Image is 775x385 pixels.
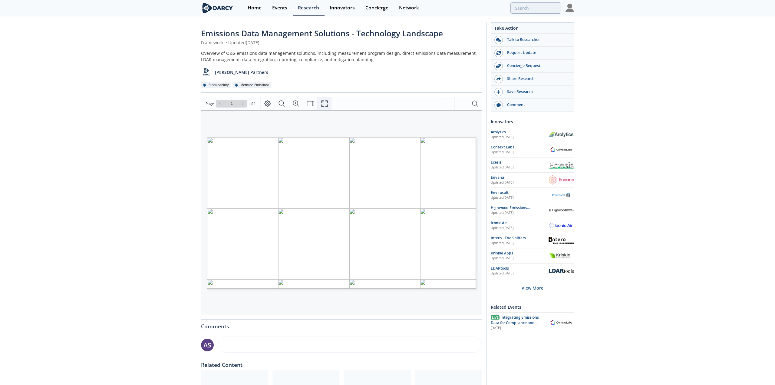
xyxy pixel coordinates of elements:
[549,237,574,244] img: Intero - The Sniffers
[491,302,574,312] div: Related Events
[491,235,574,246] a: Intero - The Sniffers Updated[DATE] Intero - The Sniffers
[330,5,355,10] div: Innovators
[491,160,574,170] a: Ecesis Updated[DATE] Ecesis
[491,271,549,276] div: Updated [DATE]
[491,190,574,201] a: Envirosoft Updated[DATE] Envirosoft
[491,195,549,200] div: Updated [DATE]
[549,209,574,212] img: Highwood Emissions Management
[503,37,571,42] div: Talk to Researcher
[491,220,574,231] a: Iconic Air Updated[DATE] Iconic Air
[491,175,574,185] a: Envana Updated[DATE] Envana
[491,326,544,330] div: [DATE]
[201,3,234,13] img: logo-wide.svg
[491,116,574,127] div: Innovators
[491,266,574,276] a: LDARtools Updated[DATE] LDARtools
[491,205,574,216] a: Highwood Emissions Management Updated[DATE] Highwood Emissions Management
[201,39,482,46] div: Framework Updated [DATE]
[491,160,549,165] div: Ecesis
[491,256,549,261] div: Updated [DATE]
[491,315,500,320] span: Live
[503,76,571,81] div: Share Research
[491,175,549,180] div: Envana
[549,253,574,259] img: Krinkle Apps
[491,220,549,226] div: Iconic Air
[248,5,262,10] div: Home
[399,5,419,10] div: Network
[491,144,574,155] a: Context Labs Updated[DATE] Context Labs
[566,4,574,12] img: Profile
[491,315,574,331] a: Live Integrating Emissions Data for Compliance and Operational Action [DATE] Context Labs
[491,205,549,211] div: Highwood Emissions Management
[503,102,571,108] div: Comment
[491,251,574,261] a: Krinkle Apps Updated[DATE] Krinkle Apps
[491,278,574,297] div: View More
[491,165,549,170] div: Updated [DATE]
[491,235,549,241] div: Intero - The Sniffers
[233,82,271,88] div: Methane Emissions
[549,222,574,228] img: Iconic Air
[549,131,574,138] img: Arolytics
[503,89,571,95] div: Save Research
[201,339,214,351] div: AS
[201,50,482,63] div: Overview of O&G emissions data management solutions, including measurement program design, direct...
[491,135,549,140] div: Updated [DATE]
[491,25,574,34] div: Take Action
[491,315,539,331] span: Integrating Emissions Data for Compliance and Operational Action
[215,69,268,75] p: [PERSON_NAME] Partners
[491,144,549,150] div: Context Labs
[549,319,574,326] img: Context Labs
[503,50,571,55] div: Request Update
[201,28,443,39] span: Emissions Data Management Solutions - Technology Landscape
[201,82,231,88] div: Sustainability
[491,190,549,195] div: Envirosoft
[549,269,574,273] img: LDARtools
[491,241,549,246] div: Updated [DATE]
[491,150,549,155] div: Updated [DATE]
[549,146,574,153] img: Context Labs
[491,226,549,231] div: Updated [DATE]
[549,193,574,198] img: Envirosoft
[365,5,388,10] div: Concierge
[491,129,549,135] div: Arolytics
[201,320,482,329] div: Comments
[491,211,549,215] div: Updated [DATE]
[491,266,549,271] div: LDARtools
[549,175,574,184] img: Envana
[201,358,482,368] div: Related Content
[491,129,574,140] a: Arolytics Updated[DATE] Arolytics
[298,5,319,10] div: Research
[503,63,571,68] div: Concierge Request
[510,2,561,14] input: Advanced Search
[272,5,287,10] div: Events
[491,180,549,185] div: Updated [DATE]
[491,251,549,256] div: Krinkle Apps
[225,40,228,45] span: •
[549,161,574,168] img: Ecesis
